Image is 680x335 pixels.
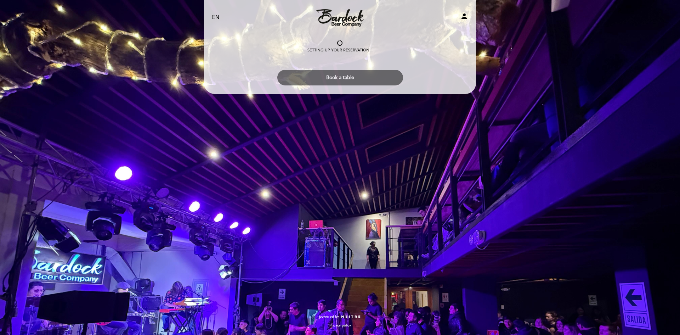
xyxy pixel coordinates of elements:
a: Privacy policy [329,323,351,328]
div: Setting up your reservation... [307,48,373,53]
a: Bardock Cusco - [GEOGRAPHIC_DATA][PERSON_NAME] [296,8,384,27]
a: powered by [319,314,361,319]
i: person [460,12,469,21]
img: MEITRE [341,315,361,319]
span: powered by [319,314,339,319]
button: Book a table [277,70,403,85]
button: person [460,12,469,23]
